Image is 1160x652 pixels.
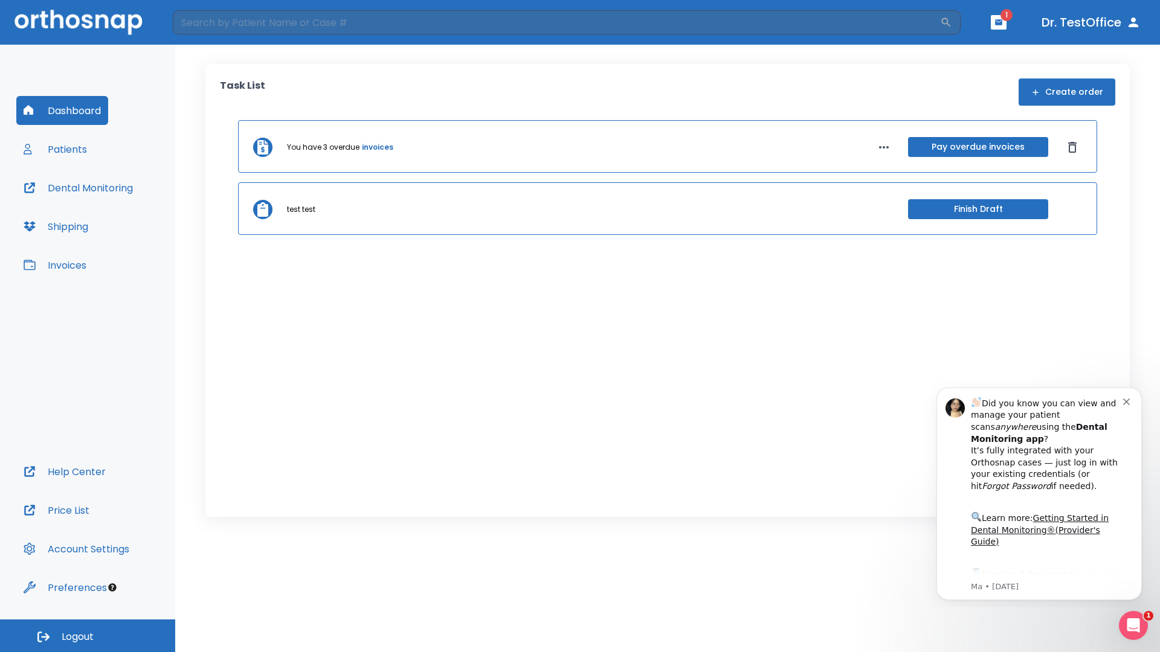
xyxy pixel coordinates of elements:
[362,142,393,153] a: invoices
[16,251,94,280] button: Invoices
[16,457,113,486] button: Help Center
[1037,11,1145,33] button: Dr. TestOffice
[287,204,315,215] p: test test
[918,377,1160,607] iframe: Intercom notifications message
[1000,9,1013,21] span: 1
[16,496,97,525] button: Price List
[14,10,143,34] img: Orthosnap
[16,135,94,164] button: Patients
[1019,78,1115,106] button: Create order
[107,582,118,593] div: Tooltip anchor
[53,205,205,216] p: Message from Ma, sent 4w ago
[1063,138,1082,157] button: Dismiss
[53,193,160,214] a: App Store
[16,573,114,602] button: Preferences
[173,10,940,34] input: Search by Patient Name or Case #
[62,630,94,644] span: Logout
[908,199,1048,219] button: Finish Draft
[1119,611,1148,640] iframe: Intercom live chat
[220,78,265,106] p: Task List
[287,142,359,153] p: You have 3 overdue
[205,19,214,28] button: Dismiss notification
[908,137,1048,157] button: Pay overdue invoices
[16,534,137,563] button: Account Settings
[16,173,140,202] button: Dental Monitoring
[16,212,95,241] button: Shipping
[16,96,108,125] button: Dashboard
[1144,611,1153,621] span: 1
[53,190,205,251] div: Download the app: | ​ Let us know if you need help getting started!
